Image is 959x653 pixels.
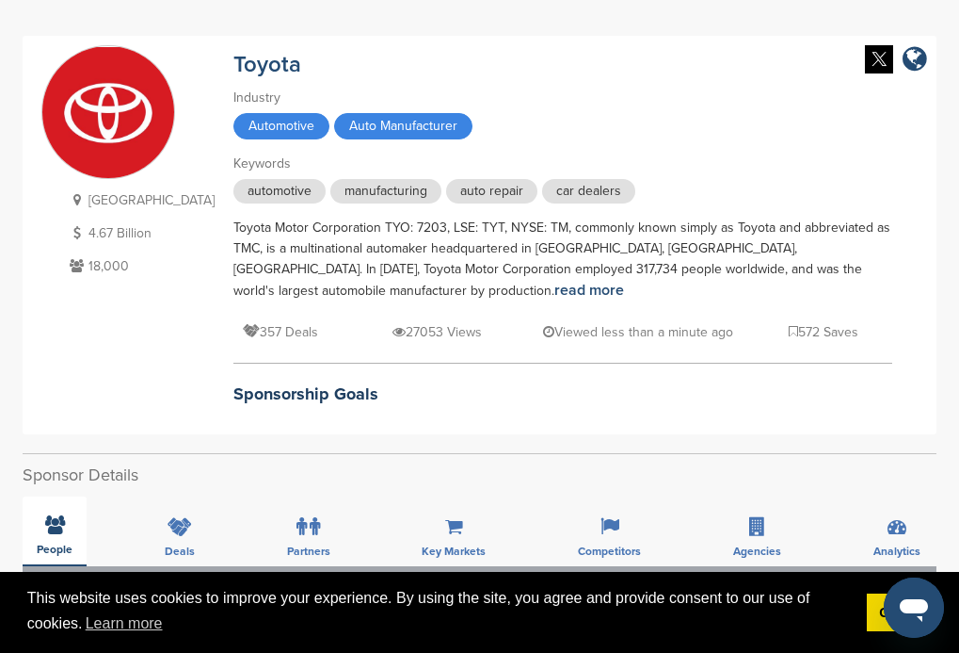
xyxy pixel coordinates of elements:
[446,179,537,204] span: auto repair
[542,179,635,204] span: car dealers
[233,154,892,174] div: Keywords
[243,320,318,344] p: 357 Deals
[233,218,892,302] div: Toyota Motor Corporation TYO: 7203, LSE: TYT, NYSE: TM, commonly known simply as Toyota and abbre...
[867,594,932,631] a: dismiss cookie message
[865,45,893,73] img: Twitter white
[578,546,641,557] span: Competitors
[330,179,441,204] span: manufacturing
[884,578,944,638] iframe: Button to launch messaging window
[65,188,215,212] p: [GEOGRAPHIC_DATA]
[42,47,174,179] img: Sponsorpitch & Toyota
[554,281,624,300] a: read more
[903,45,927,76] a: company link
[37,544,72,555] span: People
[233,113,329,139] span: Automotive
[392,320,482,344] p: 27053 Views
[27,587,852,638] span: This website uses cookies to improve your experience. By using the site, you agree and provide co...
[789,320,858,344] p: 572 Saves
[287,546,330,557] span: Partners
[543,320,733,344] p: Viewed less than a minute ago
[65,221,215,245] p: 4.67 Billion
[233,88,892,108] div: Industry
[165,546,195,557] span: Deals
[83,610,166,638] a: learn more about cookies
[23,463,936,488] h2: Sponsor Details
[422,546,486,557] span: Key Markets
[233,51,301,78] a: Toyota
[334,113,472,139] span: Auto Manufacturer
[65,254,215,278] p: 18,000
[873,546,920,557] span: Analytics
[733,546,781,557] span: Agencies
[233,179,326,204] span: automotive
[233,382,892,407] h2: Sponsorship Goals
